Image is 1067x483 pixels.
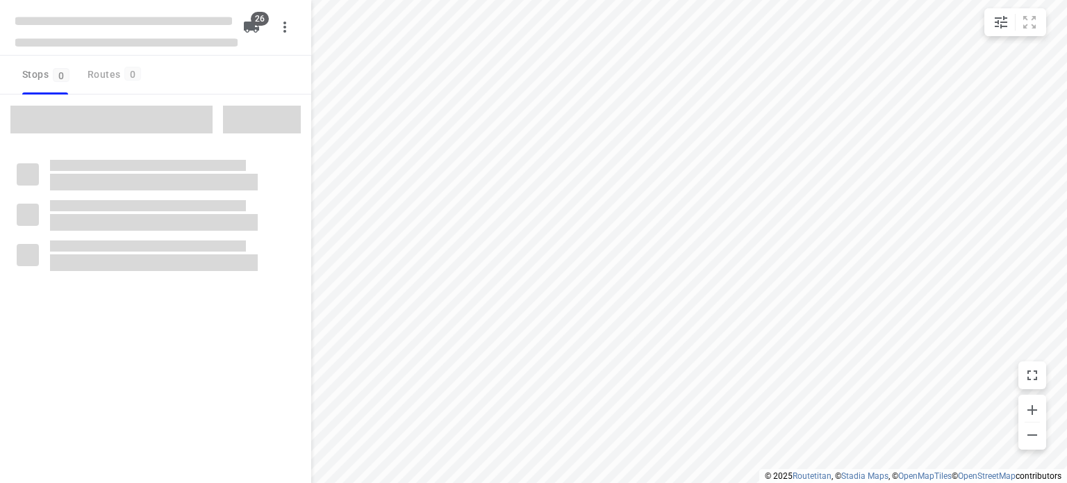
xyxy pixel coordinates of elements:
[898,471,952,481] a: OpenMapTiles
[984,8,1046,36] div: small contained button group
[987,8,1015,36] button: Map settings
[793,471,832,481] a: Routetitan
[765,471,1061,481] li: © 2025 , © , © © contributors
[841,471,888,481] a: Stadia Maps
[958,471,1016,481] a: OpenStreetMap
